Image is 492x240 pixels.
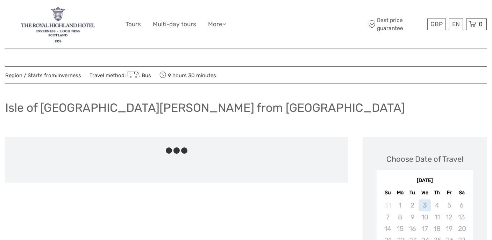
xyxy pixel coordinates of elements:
div: Su [382,188,394,197]
div: Choose Date of Travel [386,154,463,165]
div: [DATE] [377,177,473,184]
div: Not available Saturday, September 20th, 2025 [455,223,468,234]
div: Not available Friday, September 19th, 2025 [443,223,455,234]
div: Not available Thursday, September 18th, 2025 [431,223,443,234]
div: Not available Thursday, September 11th, 2025 [431,211,443,223]
div: Not available Monday, September 8th, 2025 [394,211,406,223]
div: Not available Thursday, September 4th, 2025 [431,199,443,211]
div: Not available Wednesday, September 17th, 2025 [419,223,431,234]
img: 969-e8673f68-c1db-4b2b-ae71-abcd84226628_logo_big.jpg [21,5,95,43]
h1: Isle of [GEOGRAPHIC_DATA][PERSON_NAME] from [GEOGRAPHIC_DATA] [5,101,405,115]
div: Not available Wednesday, September 10th, 2025 [419,211,431,223]
a: Inverness [57,72,81,79]
div: Not available Saturday, September 6th, 2025 [455,199,468,211]
div: Not available Friday, September 12th, 2025 [443,211,455,223]
div: EN [449,19,463,30]
div: Not available Tuesday, September 16th, 2025 [406,223,419,234]
span: 9 hours 30 minutes [159,70,216,80]
span: Best price guarantee [366,16,426,32]
div: We [419,188,431,197]
a: Tours [126,19,141,29]
div: Not available Monday, September 1st, 2025 [394,199,406,211]
div: Fr [443,188,455,197]
a: Bus [126,72,151,79]
div: Not available Sunday, August 31st, 2025 [382,199,394,211]
div: Not available Saturday, September 13th, 2025 [455,211,468,223]
a: Multi-day tours [153,19,196,29]
span: 0 [478,21,484,28]
span: Region / Starts from: [5,72,81,79]
div: Th [431,188,443,197]
div: Not available Tuesday, September 9th, 2025 [406,211,419,223]
span: Travel method: [90,70,151,80]
span: GBP [430,21,443,28]
div: Tu [406,188,419,197]
div: Mo [394,188,406,197]
div: Sa [455,188,468,197]
div: Not available Wednesday, September 3rd, 2025 [419,199,431,211]
div: Not available Sunday, September 14th, 2025 [382,223,394,234]
div: Not available Friday, September 5th, 2025 [443,199,455,211]
a: More [208,19,226,29]
div: Not available Monday, September 15th, 2025 [394,223,406,234]
div: Not available Tuesday, September 2nd, 2025 [406,199,419,211]
div: Not available Sunday, September 7th, 2025 [382,211,394,223]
